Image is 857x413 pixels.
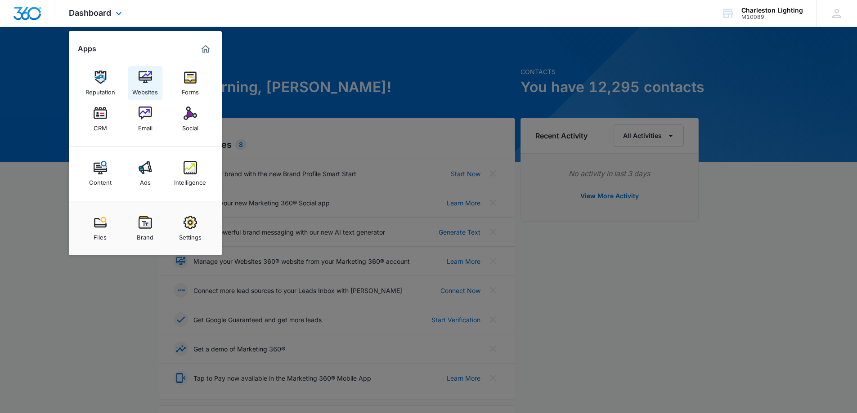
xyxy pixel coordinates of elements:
div: Settings [179,229,202,241]
h2: Apps [78,44,96,53]
a: Websites [128,66,162,100]
a: Settings [173,211,207,245]
a: Brand [128,211,162,245]
a: Email [128,102,162,136]
div: Reputation [85,84,115,96]
a: Marketing 360® Dashboard [198,42,213,56]
div: CRM [94,120,107,132]
a: Social [173,102,207,136]
div: Content [89,174,112,186]
div: Brand [137,229,153,241]
div: account id [741,14,803,20]
div: Email [138,120,153,132]
div: Ads [140,174,151,186]
a: Intelligence [173,156,207,191]
div: Files [94,229,107,241]
div: Intelligence [174,174,206,186]
a: Reputation [83,66,117,100]
div: Forms [182,84,199,96]
div: Websites [132,84,158,96]
a: Content [83,156,117,191]
a: CRM [83,102,117,136]
a: Files [83,211,117,245]
a: Ads [128,156,162,191]
div: Social [182,120,198,132]
a: Forms [173,66,207,100]
div: account name [741,7,803,14]
span: Dashboard [69,8,111,18]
